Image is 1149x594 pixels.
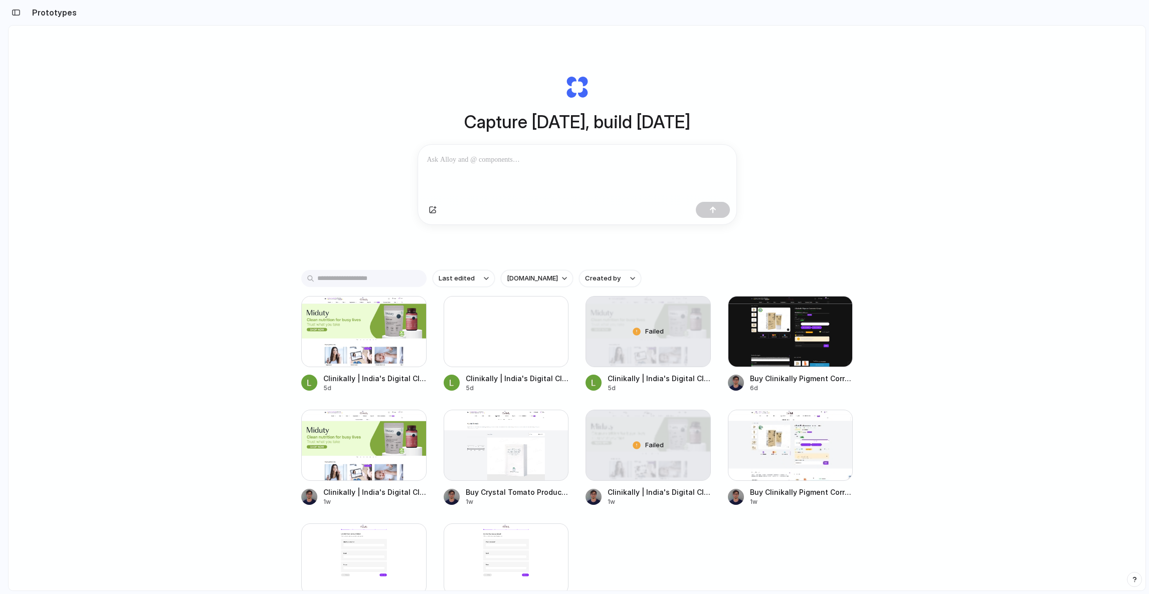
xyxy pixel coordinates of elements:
[444,296,569,393] a: Clinikally | India's Digital Clinic for Skin & Hair Care That Works!Clinikally | India's Digital ...
[301,296,427,393] a: Clinikally | India's Digital Clinic for Skin & Hair Care That Works!Clinikally | India's Digital ...
[323,373,427,384] div: Clinikally | India's Digital Clinic for Skin & Hair Care That Works!
[608,487,711,497] div: Clinikally | India's Digital Clinic for Skin & Hair Care That Works!
[728,410,853,506] a: Buy Clinikally Pigment Corrector Cream Online | ClinikallyBuy Clinikally Pigment Corrector Cream ...
[507,273,558,283] span: [DOMAIN_NAME]
[323,497,427,506] div: 1w
[586,410,711,506] a: Clinikally | India's Digital Clinic for Skin & Hair Care That Works!FailedClinikally | India's Di...
[323,384,427,393] div: 5d
[750,497,853,506] div: 1w
[466,373,569,384] div: Clinikally | India's Digital Clinic for Skin & Hair Care That Works!
[323,487,427,497] div: Clinikally | India's Digital Clinic for Skin & Hair Care That Works!
[28,7,77,19] h2: Prototypes
[750,384,853,393] div: 6d
[750,373,853,384] div: Buy Clinikally Pigment Corrector Cream Online | Clinikally
[750,487,853,497] div: Buy Clinikally Pigment Corrector Cream Online | Clinikally
[608,373,711,384] div: Clinikally | India's Digital Clinic for Skin & Hair Care That Works!
[608,384,711,393] div: 5d
[728,296,853,393] a: Buy Clinikally Pigment Corrector Cream Online | ClinikallyBuy Clinikally Pigment Corrector Cream ...
[301,410,427,506] a: Clinikally | India's Digital Clinic for Skin & Hair Care That Works!Clinikally | India's Digital ...
[466,497,569,506] div: 1w
[501,270,573,287] button: [DOMAIN_NAME]
[444,410,569,506] a: Buy Crystal Tomato Products Online in India | ClinikallyBuy Crystal Tomato Products Online in [GE...
[466,487,569,497] div: Buy Crystal Tomato Products Online in [GEOGRAPHIC_DATA] | Clinikally
[586,296,711,393] a: Clinikally | India's Digital Clinic for Skin & Hair Care That Works!FailedClinikally | India's Di...
[439,273,475,283] span: Last edited
[645,440,664,450] span: Failed
[608,497,711,506] div: 1w
[433,270,495,287] button: Last edited
[579,270,641,287] button: Created by
[464,109,690,135] h1: Capture [DATE], build [DATE]
[585,273,621,283] span: Created by
[466,384,569,393] div: 5d
[645,327,664,337] span: Failed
